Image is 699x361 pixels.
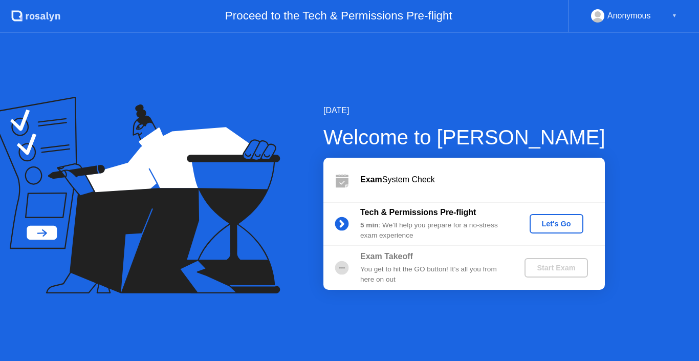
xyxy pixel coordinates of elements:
[607,9,651,23] div: Anonymous
[360,221,379,229] b: 5 min
[323,122,605,153] div: Welcome to [PERSON_NAME]
[672,9,677,23] div: ▼
[529,264,583,272] div: Start Exam
[534,220,579,228] div: Let's Go
[360,252,413,261] b: Exam Takeoff
[360,264,508,285] div: You get to hit the GO button! It’s all you from here on out
[530,214,583,233] button: Let's Go
[360,174,605,186] div: System Check
[525,258,587,278] button: Start Exam
[360,175,382,184] b: Exam
[323,104,605,117] div: [DATE]
[360,220,508,241] div: : We’ll help you prepare for a no-stress exam experience
[360,208,476,217] b: Tech & Permissions Pre-flight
